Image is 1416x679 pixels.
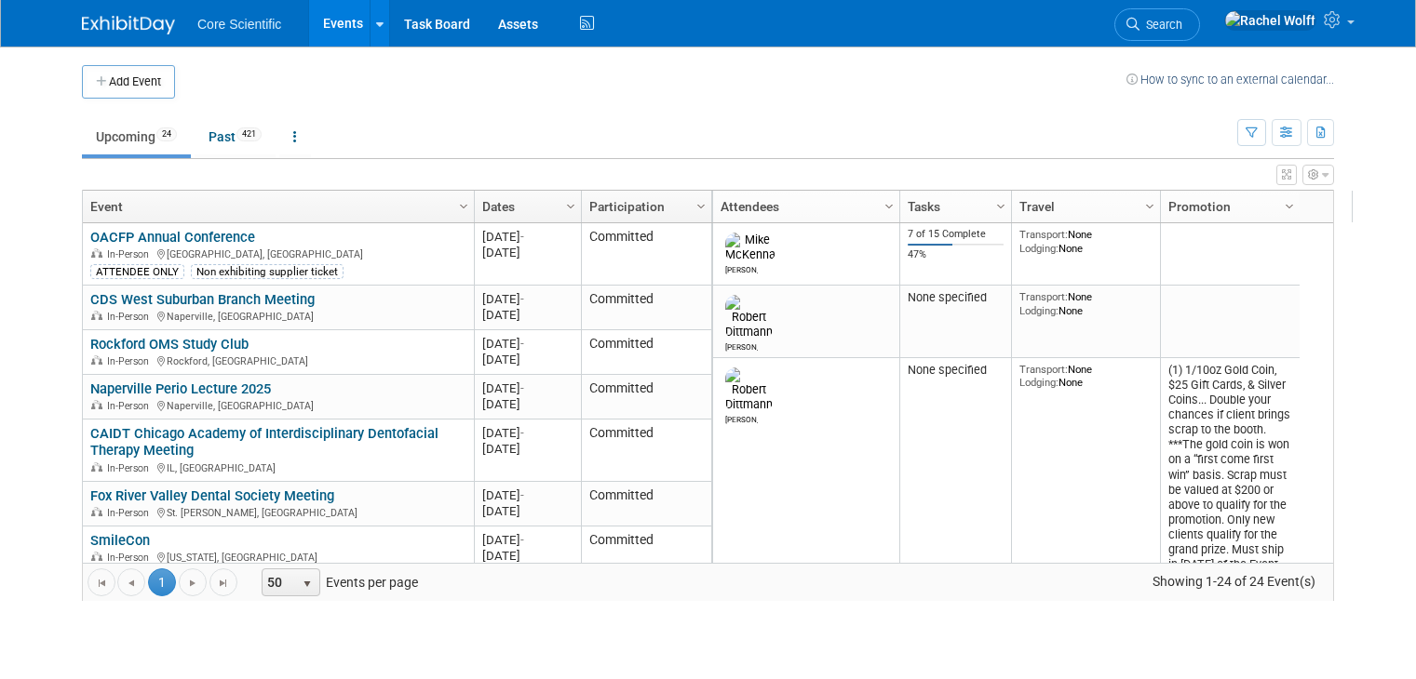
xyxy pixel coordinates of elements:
a: Attendees [721,191,887,222]
a: Event [90,191,462,222]
span: select [300,577,315,592]
img: Robert Dittmann [725,295,773,339]
div: [DATE] [482,352,573,367]
div: [US_STATE], [GEOGRAPHIC_DATA] [90,549,465,565]
span: Go to the next page [185,576,200,591]
button: Add Event [82,65,175,99]
span: - [520,533,524,547]
div: [DATE] [482,503,573,519]
div: [DATE] [482,336,573,352]
a: Column Settings [692,191,712,219]
a: Go to the last page [209,568,237,596]
span: Lodging: [1019,242,1059,255]
img: ExhibitDay [82,16,175,34]
span: In-Person [107,248,155,260]
a: CAIDT Chicago Academy of Interdisciplinary Dentofacial Therapy Meeting [90,425,438,459]
span: In-Person [107,462,155,474]
a: Go to the previous page [117,568,145,596]
a: Rockford OMS Study Club [90,336,249,353]
div: 7 of 15 Complete [908,228,1005,241]
span: Search [1140,18,1182,32]
span: In-Person [107,552,155,564]
a: How to sync to an external calendar... [1126,73,1334,87]
div: Rockford, [GEOGRAPHIC_DATA] [90,353,465,368]
span: - [520,381,524,395]
span: In-Person [107,355,155,367]
span: Column Settings [882,199,897,214]
span: Column Settings [993,199,1008,214]
td: Committed [581,330,711,375]
a: Column Settings [991,191,1012,219]
span: In-Person [107,400,155,412]
td: Committed [581,482,711,526]
span: - [520,292,524,306]
span: In-Person [107,507,155,519]
span: - [520,230,524,244]
span: Go to the first page [94,576,109,591]
div: St. [PERSON_NAME], [GEOGRAPHIC_DATA] [90,504,465,520]
span: Column Settings [1142,199,1157,214]
img: In-Person Event [91,507,102,516]
img: In-Person Event [91,400,102,409]
div: Naperville, [GEOGRAPHIC_DATA] [90,397,465,413]
img: In-Person Event [91,552,102,561]
div: [DATE] [482,380,573,396]
div: None None [1019,228,1153,255]
td: (1) 1/10oz Gold Coin, $25 Gift Cards, & Silver Coins... Double your chances if client brings scra... [1160,358,1300,579]
a: Promotion [1168,191,1288,222]
div: [GEOGRAPHIC_DATA], [GEOGRAPHIC_DATA] [90,246,465,261]
div: ATTENDEE ONLY [90,264,184,279]
a: Upcoming24 [82,119,191,154]
span: - [520,426,524,440]
div: [DATE] [482,425,573,441]
a: Column Settings [880,191,900,219]
img: In-Person Event [91,355,102,365]
img: Robert Dittmann [725,367,773,412]
span: Showing 1-24 of 24 Event(s) [1136,568,1333,594]
span: Column Settings [694,199,708,214]
img: In-Person Event [91,248,102,258]
span: Events per page [238,568,437,596]
span: 1 [148,568,176,596]
span: Column Settings [1282,199,1297,214]
a: Dates [482,191,569,222]
div: [DATE] [482,487,573,503]
div: None None [1019,363,1153,390]
a: Past421 [195,119,276,154]
a: Naperville Perio Lecture 2025 [90,380,271,397]
div: [DATE] [482,229,573,245]
div: Robert Dittmann [725,412,758,424]
span: Core Scientific [197,17,281,32]
div: IL, [GEOGRAPHIC_DATA] [90,459,465,475]
div: [DATE] [482,307,573,323]
img: In-Person Event [91,311,102,320]
a: Search [1114,8,1200,41]
a: Go to the next page [179,568,207,596]
div: None specified [908,290,1005,305]
div: Non exhibiting supplier ticket [191,264,344,279]
span: Transport: [1019,363,1068,376]
a: Travel [1019,191,1148,222]
div: Naperville, [GEOGRAPHIC_DATA] [90,308,465,324]
a: Fox River Valley Dental Society Meeting [90,487,334,504]
div: [DATE] [482,532,573,548]
a: Column Settings [561,191,582,219]
span: Transport: [1019,228,1068,241]
span: - [520,337,524,351]
div: [DATE] [482,441,573,457]
div: [DATE] [482,548,573,564]
td: Committed [581,526,711,589]
img: Rachel Wolff [1224,10,1316,31]
td: Committed [581,375,711,419]
a: Column Settings [1140,191,1161,219]
span: Column Settings [563,199,578,214]
span: Go to the previous page [124,576,139,591]
a: CDS West Suburban Branch Meeting [90,291,315,308]
div: [DATE] [482,396,573,412]
a: SmileCon [90,532,150,549]
span: Go to the last page [216,576,231,591]
td: Committed [581,286,711,330]
span: - [520,488,524,502]
div: None None [1019,290,1153,317]
span: Transport: [1019,290,1068,303]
